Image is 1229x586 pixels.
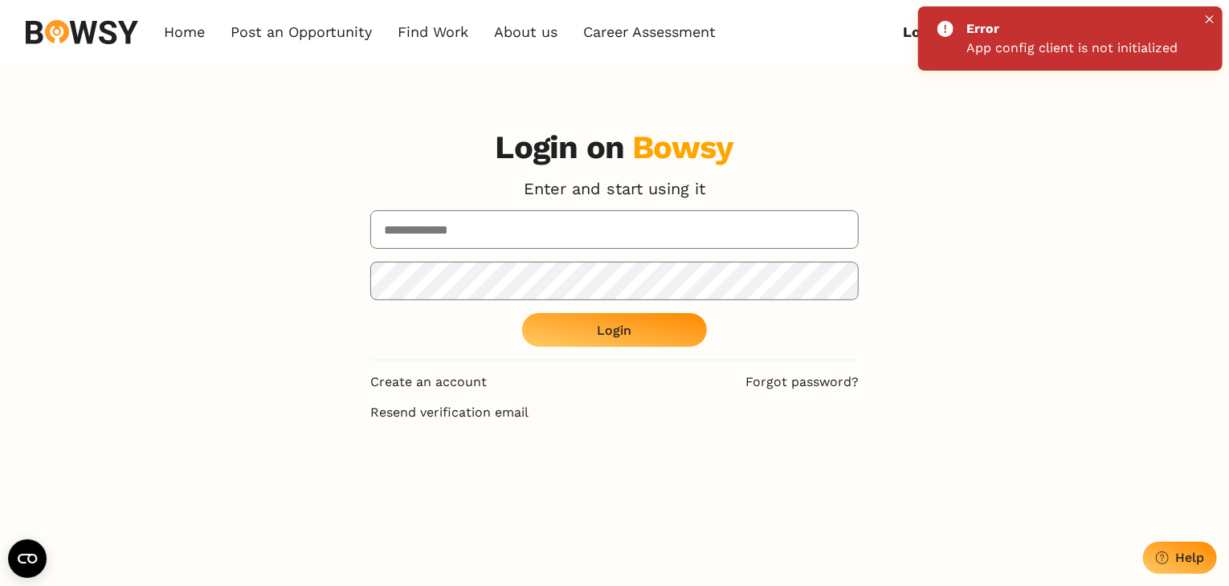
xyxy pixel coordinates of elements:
div: Help [1175,550,1204,565]
a: Home [164,23,205,41]
a: Create an account [370,373,487,391]
button: Login [522,313,707,347]
button: Open CMP widget [8,539,47,578]
button: Help [1143,542,1217,574]
div: App config client is not initialized [966,39,1178,58]
p: Enter and start using it [524,180,705,197]
a: Resend verification email [370,404,859,421]
div: Error [966,19,1171,39]
h3: Login on [496,128,734,167]
a: Forgot password? [745,373,859,391]
div: Bowsy [632,128,733,166]
div: Login [598,323,632,338]
img: svg%3e [26,20,138,44]
a: Login [903,23,941,41]
button: Close [1200,10,1219,29]
a: Career Assessment [583,23,716,41]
